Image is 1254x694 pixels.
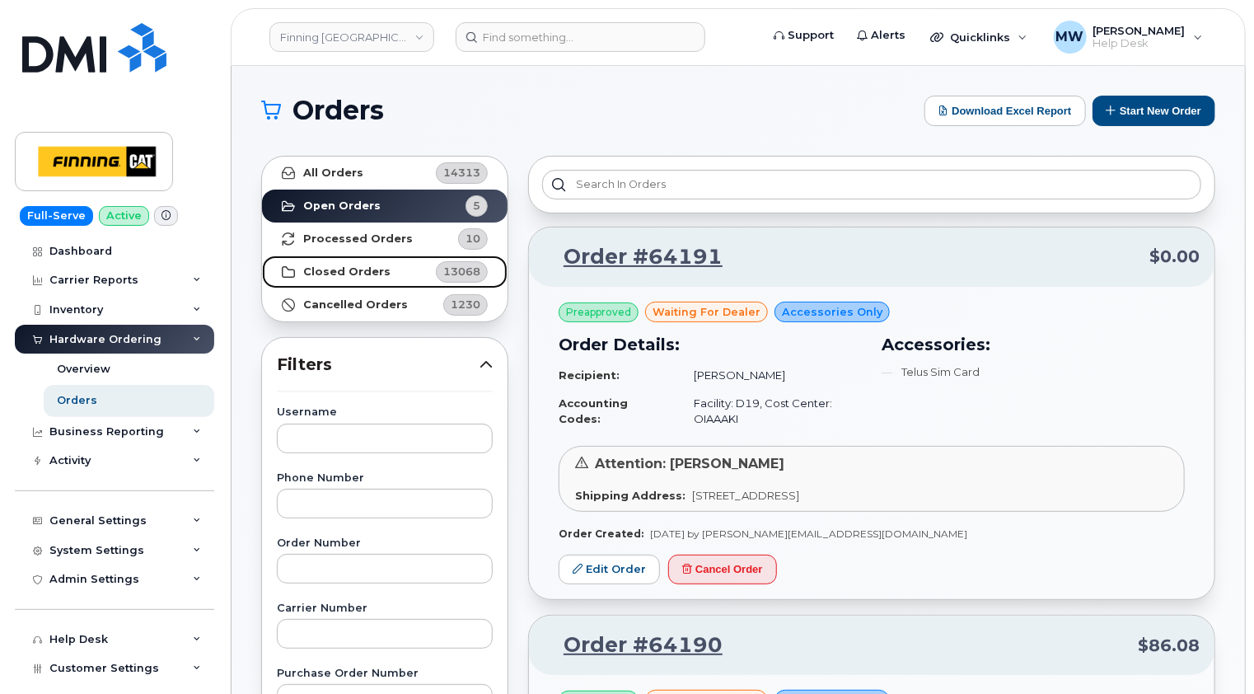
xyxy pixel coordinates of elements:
[650,528,967,540] span: [DATE] by [PERSON_NAME][EMAIL_ADDRESS][DOMAIN_NAME]
[277,538,493,549] label: Order Number
[277,603,493,614] label: Carrier Number
[443,165,480,181] span: 14313
[595,456,784,471] span: Attention: [PERSON_NAME]
[782,304,882,320] span: Accessories Only
[303,265,391,279] strong: Closed Orders
[277,407,493,418] label: Username
[566,305,631,320] span: Preapproved
[303,232,413,246] strong: Processed Orders
[559,368,620,382] strong: Recipient:
[668,555,777,585] button: Cancel Order
[303,166,363,180] strong: All Orders
[277,473,493,484] label: Phone Number
[1149,245,1200,269] span: $0.00
[882,332,1185,357] h3: Accessories:
[653,304,760,320] span: waiting for dealer
[466,231,480,246] span: 10
[262,256,508,288] a: Closed Orders13068
[559,528,643,540] strong: Order Created:
[262,157,508,190] a: All Orders14313
[575,489,685,502] strong: Shipping Address:
[882,364,1185,380] li: Telus Sim Card
[292,98,384,123] span: Orders
[542,170,1201,199] input: Search in orders
[451,297,480,312] span: 1230
[924,96,1086,126] button: Download Excel Report
[544,242,723,272] a: Order #64191
[559,396,628,425] strong: Accounting Codes:
[544,631,723,660] a: Order #64190
[559,332,862,357] h3: Order Details:
[443,264,480,279] span: 13068
[1093,96,1215,126] button: Start New Order
[473,198,480,213] span: 5
[1138,634,1200,658] span: $86.08
[277,668,493,679] label: Purchase Order Number
[680,389,862,433] td: Facility: D19, Cost Center: OIAAAKI
[303,298,408,312] strong: Cancelled Orders
[262,288,508,321] a: Cancelled Orders1230
[277,353,480,377] span: Filters
[680,361,862,390] td: [PERSON_NAME]
[692,489,799,502] span: [STREET_ADDRESS]
[262,190,508,223] a: Open Orders5
[303,199,381,213] strong: Open Orders
[262,223,508,256] a: Processed Orders10
[559,555,660,585] a: Edit Order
